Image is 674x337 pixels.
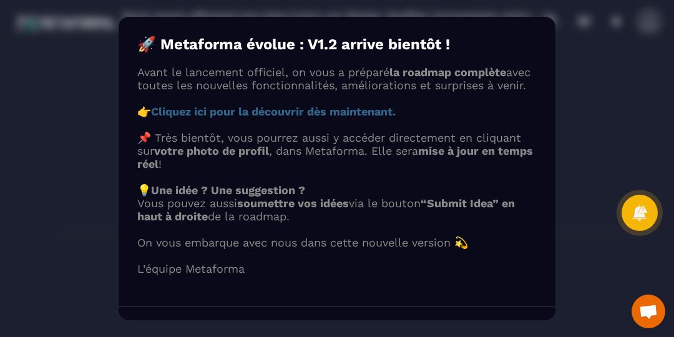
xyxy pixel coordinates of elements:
[137,236,537,249] p: On vous embarque avec nous dans cette nouvelle version 💫
[137,197,537,223] p: Vous pouvez aussi via le bouton de la roadmap.
[137,131,537,170] p: 📌 Très bientôt, vous pourrez aussi y accéder directement en cliquant sur , dans Metaforma. Elle s...
[137,105,537,118] p: 👉
[137,197,515,223] strong: “Submit Idea” en haut à droite
[137,66,537,92] p: Avant le lancement officiel, on vous a préparé avec toutes les nouvelles fonctionnalités, amélior...
[137,262,537,275] p: L’équipe Metaforma
[151,183,305,197] strong: Une idée ? Une suggestion ?
[237,197,349,210] strong: soumettre vos idées
[154,144,269,157] strong: votre photo de profil
[137,183,537,197] p: 💡
[632,295,665,328] div: Ouvrir le chat
[151,105,396,118] a: Cliquez ici pour la découvrir dès maintenant.
[137,36,537,53] h4: 🚀 Metaforma évolue : V1.2 arrive bientôt !
[389,66,506,79] strong: la roadmap complète
[137,144,533,170] strong: mise à jour en temps réel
